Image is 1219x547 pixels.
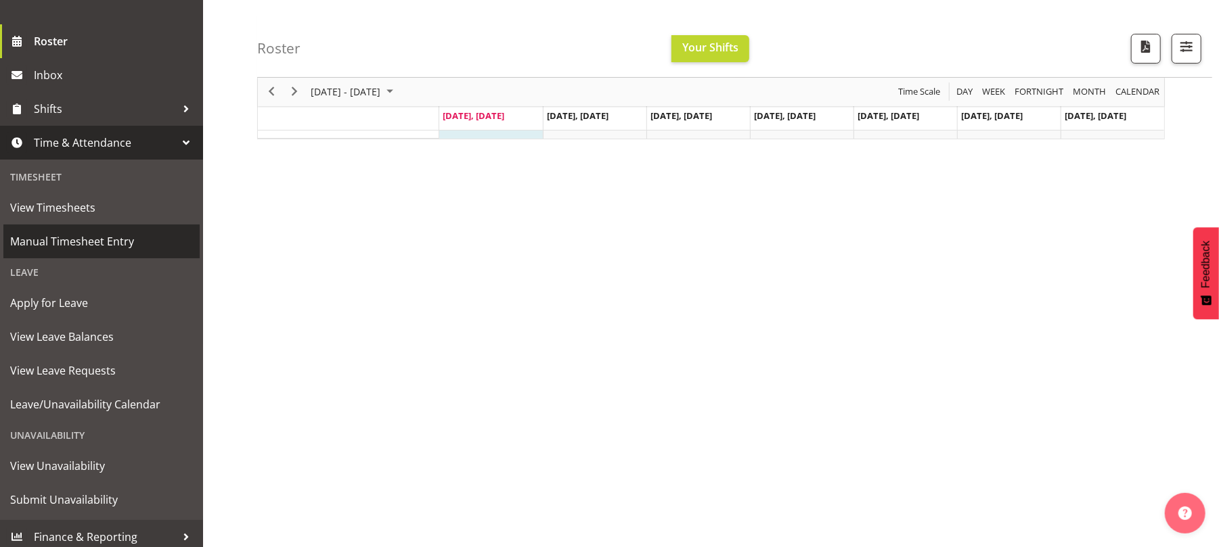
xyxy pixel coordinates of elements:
[10,490,193,510] span: Submit Unavailability
[954,84,975,101] button: Timeline Day
[671,35,749,62] button: Your Shifts
[286,84,304,101] button: Next
[3,387,200,421] a: Leave/Unavailability Calendar
[1065,110,1126,122] span: [DATE], [DATE]
[260,78,283,106] div: previous period
[1013,84,1065,101] span: Fortnight
[3,258,200,286] div: Leave
[1172,34,1201,64] button: Filter Shifts
[309,84,382,101] span: [DATE] - [DATE]
[34,31,196,51] span: Roster
[3,320,200,354] a: View Leave Balances
[263,84,281,101] button: Previous
[1131,34,1161,64] button: Download a PDF of the roster according to the set date range.
[955,84,974,101] span: Day
[10,293,193,313] span: Apply for Leave
[3,163,200,191] div: Timesheet
[961,110,1023,122] span: [DATE], [DATE]
[34,65,196,85] span: Inbox
[3,354,200,387] a: View Leave Requests
[896,84,943,101] button: Time Scale
[34,99,176,119] span: Shifts
[1193,227,1219,319] button: Feedback - Show survey
[3,224,200,258] a: Manual Timesheet Entry
[1200,241,1212,288] span: Feedback
[10,394,193,414] span: Leave/Unavailability Calendar
[1114,84,1161,101] span: calendar
[34,133,176,153] span: Time & Attendance
[980,84,1008,101] button: Timeline Week
[10,360,193,381] span: View Leave Requests
[650,110,712,122] span: [DATE], [DATE]
[858,110,919,122] span: [DATE], [DATE]
[306,78,401,106] div: August 25 - 31, 2025
[443,110,504,122] span: [DATE], [DATE]
[1178,506,1192,520] img: help-xxl-2.png
[10,197,193,218] span: View Timesheets
[897,84,941,101] span: Time Scale
[10,231,193,252] span: Manual Timesheet Entry
[3,421,200,449] div: Unavailability
[3,483,200,517] a: Submit Unavailability
[257,41,301,56] h4: Roster
[10,327,193,347] span: View Leave Balances
[309,84,399,101] button: August 2025
[1071,84,1107,101] span: Month
[1013,84,1066,101] button: Fortnight
[682,40,738,55] span: Your Shifts
[283,78,306,106] div: next period
[3,286,200,320] a: Apply for Leave
[3,191,200,224] a: View Timesheets
[1071,84,1109,101] button: Timeline Month
[754,110,816,122] span: [DATE], [DATE]
[1113,84,1162,101] button: Month
[981,84,1006,101] span: Week
[3,449,200,483] a: View Unavailability
[34,527,176,547] span: Finance & Reporting
[10,456,193,476] span: View Unavailability
[547,110,608,122] span: [DATE], [DATE]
